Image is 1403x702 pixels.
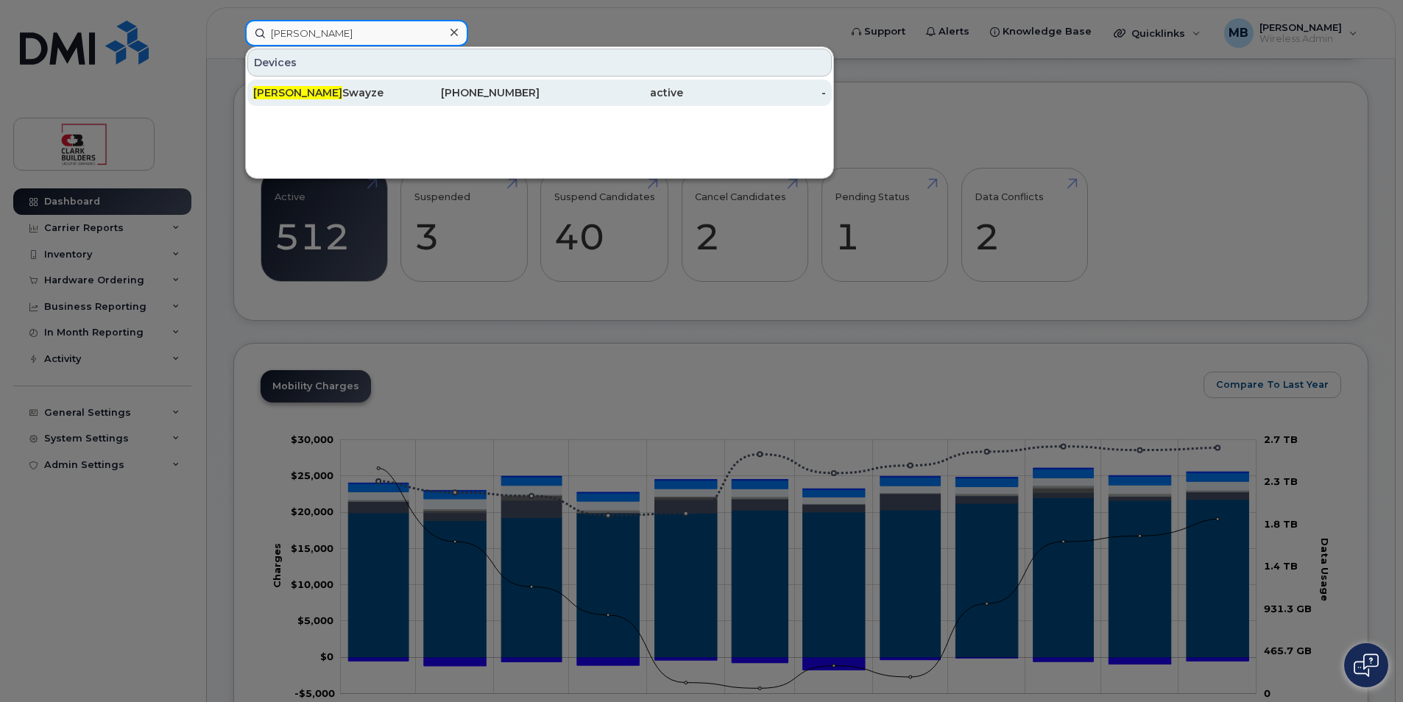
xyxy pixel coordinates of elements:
img: Open chat [1354,653,1379,677]
div: [PHONE_NUMBER] [397,85,540,100]
a: [PERSON_NAME]Swayze[PHONE_NUMBER]active- [247,79,832,106]
div: Devices [247,49,832,77]
div: active [540,85,683,100]
div: Swayze [253,85,397,100]
span: [PERSON_NAME] [253,86,342,99]
div: - [683,85,827,100]
input: Find something... [245,20,468,46]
